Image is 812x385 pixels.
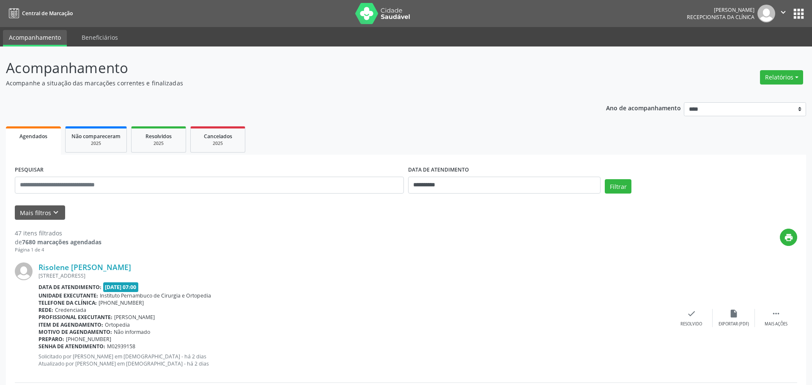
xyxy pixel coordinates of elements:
span: Não informado [114,328,150,336]
b: Motivo de agendamento: [38,328,112,336]
i:  [771,309,781,318]
button: Relatórios [760,70,803,85]
button: Filtrar [605,179,631,194]
b: Senha de atendimento: [38,343,105,350]
img: img [757,5,775,22]
b: Unidade executante: [38,292,98,299]
span: [PHONE_NUMBER] [66,336,111,343]
div: Exportar (PDF) [719,321,749,327]
button:  [775,5,791,22]
a: Beneficiários [76,30,124,45]
p: Ano de acompanhamento [606,102,681,113]
i: check [687,309,696,318]
button: print [780,229,797,246]
b: Rede: [38,306,53,314]
span: M02939158 [107,343,135,350]
img: img [15,262,33,280]
b: Profissional executante: [38,314,112,321]
div: de [15,238,101,246]
b: Preparo: [38,336,64,343]
div: Página 1 de 4 [15,246,101,254]
i: insert_drive_file [729,309,738,318]
p: Acompanhamento [6,57,566,79]
p: Acompanhe a situação das marcações correntes e finalizadas [6,79,566,87]
b: Item de agendamento: [38,321,103,328]
span: [PERSON_NAME] [114,314,155,321]
div: Resolvido [680,321,702,327]
div: 2025 [137,140,180,147]
label: PESQUISAR [15,164,44,177]
span: Agendados [19,133,47,140]
span: Resolvidos [145,133,172,140]
span: Credenciada [55,306,86,314]
b: Telefone da clínica: [38,299,97,306]
a: Central de Marcação [6,6,73,20]
div: Mais ações [765,321,787,327]
span: Recepcionista da clínica [687,14,754,21]
b: Data de atendimento: [38,284,101,291]
span: Não compareceram [71,133,121,140]
a: Risolene [PERSON_NAME] [38,262,131,272]
span: Ortopedia [105,321,130,328]
p: Solicitado por [PERSON_NAME] em [DEMOGRAPHIC_DATA] - há 2 dias Atualizado por [PERSON_NAME] em [D... [38,353,670,367]
div: [STREET_ADDRESS] [38,272,670,279]
span: [DATE] 07:00 [103,282,139,292]
span: Central de Marcação [22,10,73,17]
div: 2025 [71,140,121,147]
strong: 7680 marcações agendadas [22,238,101,246]
i: print [784,233,793,242]
span: Cancelados [204,133,232,140]
button: apps [791,6,806,21]
span: [PHONE_NUMBER] [99,299,144,306]
a: Acompanhamento [3,30,67,46]
button: Mais filtroskeyboard_arrow_down [15,205,65,220]
div: [PERSON_NAME] [687,6,754,14]
span: Instituto Pernambuco de Cirurgia e Ortopedia [100,292,211,299]
i: keyboard_arrow_down [51,208,60,217]
div: 2025 [197,140,239,147]
div: 47 itens filtrados [15,229,101,238]
label: DATA DE ATENDIMENTO [408,164,469,177]
i:  [779,8,788,17]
